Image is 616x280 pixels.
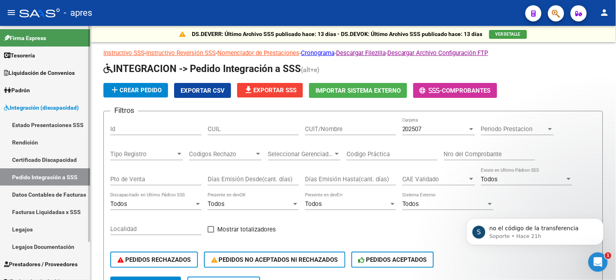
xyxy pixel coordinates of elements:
[359,256,427,263] span: PEDIDOS ACEPTADOS
[110,85,120,95] mat-icon: add
[244,85,253,95] mat-icon: file_download
[301,49,334,57] a: Cronograma
[110,200,127,208] span: Todos
[489,30,527,39] button: VER DETALLE
[351,252,434,268] button: PEDIDOS ACEPTADOS
[420,87,442,94] span: -
[4,51,35,60] span: Tesorería
[217,225,276,234] span: Mostrar totalizadores
[4,260,78,269] span: Prestadores / Proveedores
[110,252,198,268] button: PEDIDOS RECHAZADOS
[6,8,16,17] mat-icon: menu
[110,105,138,116] h3: Filtros
[402,125,422,133] span: 202507
[103,49,603,57] p: - - - - -
[4,86,30,95] span: Padrón
[268,151,333,158] span: Seleccionar Gerenciador
[4,103,79,112] span: Integración (discapacidad)
[442,87,491,94] span: Comprobantes
[605,252,612,259] span: 1
[110,151,176,158] span: Tipo Registro
[589,252,608,272] iframe: Intercom live chat
[103,63,301,74] span: INTEGRACION -> Pedido Integración a SSS
[305,200,322,208] span: Todos
[402,200,419,208] span: Todos
[174,83,231,98] button: Exportar CSV
[315,87,401,94] span: Importar Sistema Externo
[204,252,345,268] button: PEDIDOS NO ACEPTADOS NI RECHAZADOS
[309,83,407,98] button: Importar Sistema Externo
[336,49,386,57] a: Descargar Filezilla
[301,66,320,74] span: (alt+e)
[118,256,191,263] span: PEDIDOS RECHAZADOS
[64,4,92,22] span: - apres
[181,87,225,94] span: Exportar CSV
[4,34,46,42] span: Firma Express
[146,49,216,57] a: Instructivo Reversión SSS
[189,151,254,158] span: Codigos Rechazo
[413,83,497,98] button: -Comprobantes
[454,202,616,258] iframe: Intercom notifications mensaje
[192,30,483,38] p: DS.DEVERR: Último Archivo SSS publicado hace: 13 días - DS.DEVOK: Último Archivo SSS publicado ha...
[244,87,296,94] span: Exportar SSS
[481,125,547,133] span: Periodo Prestacion
[496,32,521,36] span: VER DETALLE
[217,49,299,57] a: Nomenclador de Prestaciones
[103,83,168,98] button: Crear Pedido
[103,49,145,57] a: Instructivo SSS
[402,176,468,183] span: CAE Validado
[237,83,303,98] button: Exportar SSS
[110,87,162,94] span: Crear Pedido
[211,256,338,263] span: PEDIDOS NO ACEPTADOS NI RECHAZADOS
[600,8,610,17] mat-icon: person
[208,200,225,208] span: Todos
[4,68,75,77] span: Liquidación de Convenios
[481,176,498,183] span: Todos
[387,49,488,57] a: Descargar Archivo Configuración FTP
